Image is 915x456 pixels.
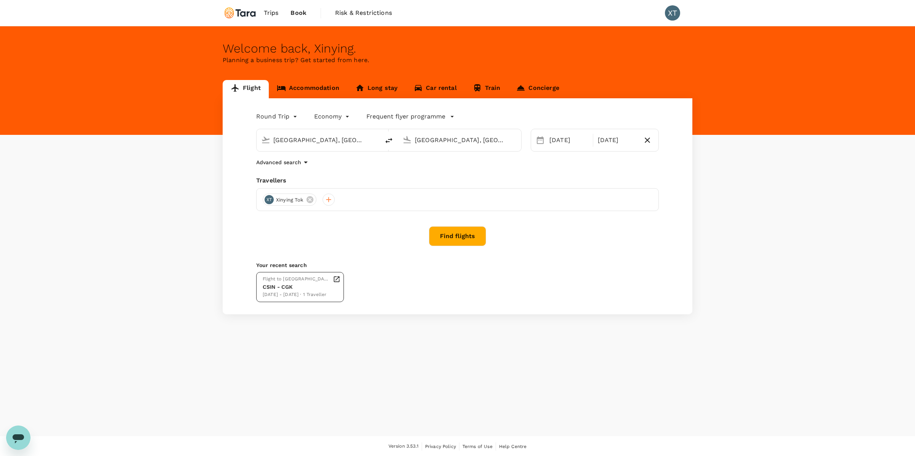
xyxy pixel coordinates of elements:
span: Version 3.53.1 [388,443,419,450]
a: Flight [223,80,269,98]
span: Privacy Policy [425,444,456,449]
p: Your recent search [256,261,659,269]
a: Concierge [508,80,567,98]
div: Travellers [256,176,659,185]
img: Tara Climate Ltd [223,5,258,21]
div: Economy [314,110,351,123]
div: Round Trip [256,110,299,123]
a: Train [465,80,509,98]
div: Welcome back , Xinying . [223,42,692,56]
div: [DATE] [546,133,591,148]
span: Help Centre [499,444,527,449]
iframe: Button to launch messaging window [6,426,30,450]
a: Terms of Use [462,442,493,451]
button: Find flights [429,226,486,246]
p: Planning a business trip? Get started from here. [223,56,692,65]
input: Depart from [273,134,364,146]
span: Terms of Use [462,444,493,449]
div: XT [265,195,274,204]
div: CSIN - CGK [263,283,330,291]
button: Open [374,139,376,141]
button: delete [380,131,398,150]
div: Flight to [GEOGRAPHIC_DATA] [263,275,330,283]
span: Xinying Tok [271,196,308,204]
a: Accommodation [269,80,347,98]
button: Open [516,139,517,141]
span: Book [291,8,307,18]
div: [DATE] - [DATE] · 1 Traveller [263,291,330,299]
div: XT [665,5,680,21]
span: Risk & Restrictions [335,8,392,18]
a: Privacy Policy [425,442,456,451]
button: Advanced search [256,158,310,167]
p: Advanced search [256,158,301,166]
div: XTXinying Tok [263,194,316,206]
input: Going to [415,134,505,146]
span: Trips [264,8,279,18]
a: Help Centre [499,442,527,451]
button: Frequent flyer programme [366,112,454,121]
div: [DATE] [595,133,640,148]
a: Car rental [406,80,465,98]
p: Frequent flyer programme [366,112,445,121]
a: Long stay [347,80,406,98]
